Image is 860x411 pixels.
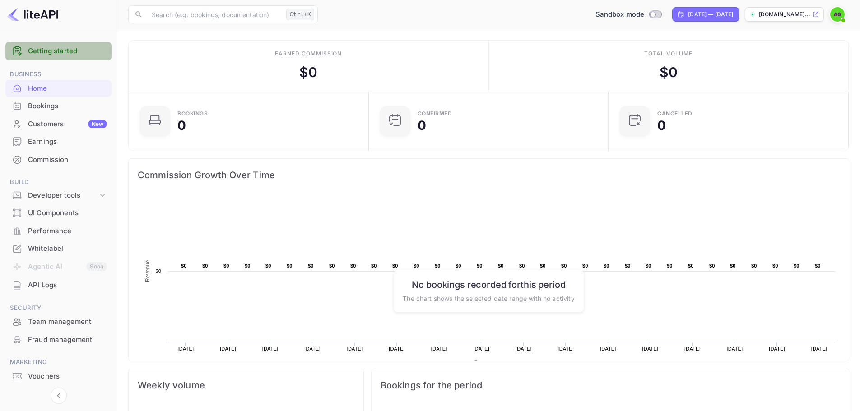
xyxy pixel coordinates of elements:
div: Click to change the date range period [672,7,739,22]
text: $0 [350,263,356,268]
text: Revenue [482,360,505,367]
text: $0 [456,263,461,268]
div: $ 0 [660,62,678,83]
div: API Logs [28,280,107,291]
div: Commission [5,151,112,169]
text: $0 [751,263,757,268]
text: [DATE] [811,346,827,351]
div: Switch to Production mode [592,9,665,20]
div: API Logs [5,277,112,294]
div: Earned commission [275,50,342,58]
text: [DATE] [558,346,574,351]
span: Weekly volume [138,378,354,393]
text: $0 [815,263,821,268]
text: $0 [519,263,525,268]
text: [DATE] [473,346,489,351]
text: [DATE] [684,346,701,351]
a: Bookings [5,97,112,114]
text: $0 [265,263,271,268]
div: 0 [177,119,186,132]
text: $0 [794,263,800,268]
div: [DATE] — [DATE] [688,10,733,18]
text: $0 [561,263,567,268]
div: Confirmed [418,111,452,116]
text: [DATE] [389,346,405,351]
text: $0 [604,263,609,268]
div: Performance [28,226,107,236]
div: Home [28,83,107,94]
text: $0 [498,263,504,268]
img: LiteAPI logo [7,7,58,22]
a: Team management [5,313,112,330]
a: UI Components [5,204,112,221]
text: $0 [414,263,419,268]
div: 0 [657,119,666,132]
div: Getting started [5,42,112,60]
img: Ajmeet Gulati [830,7,845,22]
text: $0 [202,263,208,268]
h6: No bookings recorded for this period [403,279,574,290]
text: [DATE] [516,346,532,351]
span: Security [5,303,112,313]
div: Team management [28,317,107,327]
text: $0 [477,263,483,268]
text: $0 [625,263,631,268]
div: Fraud management [28,335,107,345]
text: $0 [709,263,715,268]
div: CustomersNew [5,115,112,133]
span: Marketing [5,357,112,367]
a: Getting started [28,46,107,56]
text: $0 [308,263,314,268]
text: [DATE] [769,346,785,351]
span: Bookings for the period [381,378,840,393]
text: [DATE] [178,346,194,351]
a: Performance [5,222,112,239]
text: $0 [730,263,736,268]
text: [DATE] [304,346,321,351]
text: $0 [646,263,651,268]
div: Whitelabel [5,240,112,258]
a: CustomersNew [5,115,112,132]
div: New [88,120,107,128]
span: Build [5,177,112,187]
div: Earnings [5,133,112,151]
a: Whitelabel [5,240,112,257]
div: Performance [5,222,112,240]
text: $0 [223,263,229,268]
span: Commission Growth Over Time [138,168,840,182]
text: $0 [540,263,546,268]
div: Total volume [644,50,693,58]
div: Customers [28,119,107,129]
a: Vouchers [5,368,112,384]
div: Team management [5,313,112,331]
text: $0 [287,263,293,268]
text: $0 [688,263,694,268]
text: $0 [371,263,377,268]
a: Earnings [5,133,112,150]
div: UI Components [5,204,112,222]
div: Whitelabel [28,244,107,254]
p: The chart shows the selected date range with no activity [403,293,574,303]
text: $0 [667,263,673,268]
div: Earnings [28,137,107,147]
text: [DATE] [347,346,363,351]
a: Home [5,80,112,97]
div: UI Components [28,208,107,218]
div: Bookings [28,101,107,111]
text: $0 [435,263,441,268]
div: Bookings [5,97,112,115]
div: Ctrl+K [286,9,314,20]
text: [DATE] [262,346,279,351]
text: $0 [772,263,778,268]
a: API Logs [5,277,112,293]
span: Business [5,69,112,79]
div: Developer tools [28,190,98,201]
div: 0 [418,119,426,132]
text: [DATE] [431,346,447,351]
a: Commission [5,151,112,168]
text: $0 [155,268,161,274]
input: Search (e.g. bookings, documentation) [146,5,283,23]
text: [DATE] [642,346,659,351]
text: Revenue [144,260,151,282]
